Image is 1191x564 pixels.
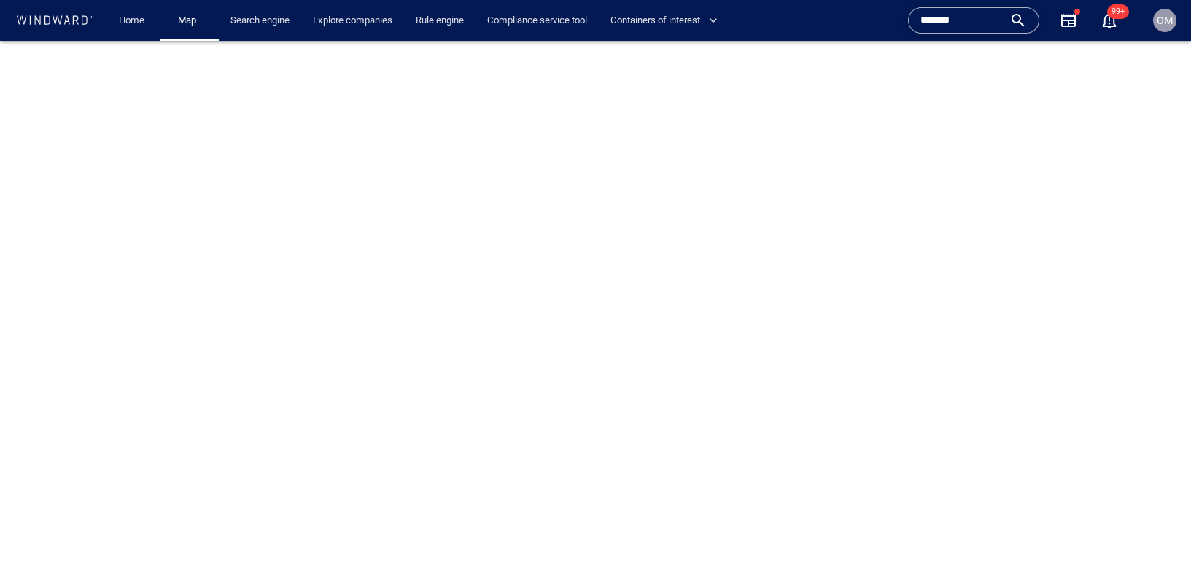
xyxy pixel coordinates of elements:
a: Search engine [225,8,295,34]
a: Explore companies [307,8,398,34]
a: Map [172,8,207,34]
button: Map [166,8,213,34]
div: Notification center [1101,12,1118,29]
a: Compliance service tool [481,8,593,34]
button: 99+ [1092,3,1127,38]
span: Containers of interest [610,12,718,29]
a: Rule engine [410,8,470,34]
iframe: Chat [1129,498,1180,553]
button: OM [1150,6,1179,35]
button: Home [108,8,155,34]
span: 99+ [1107,4,1129,19]
button: Containers of interest [605,8,730,34]
span: OM [1157,15,1173,26]
a: Home [113,8,150,34]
